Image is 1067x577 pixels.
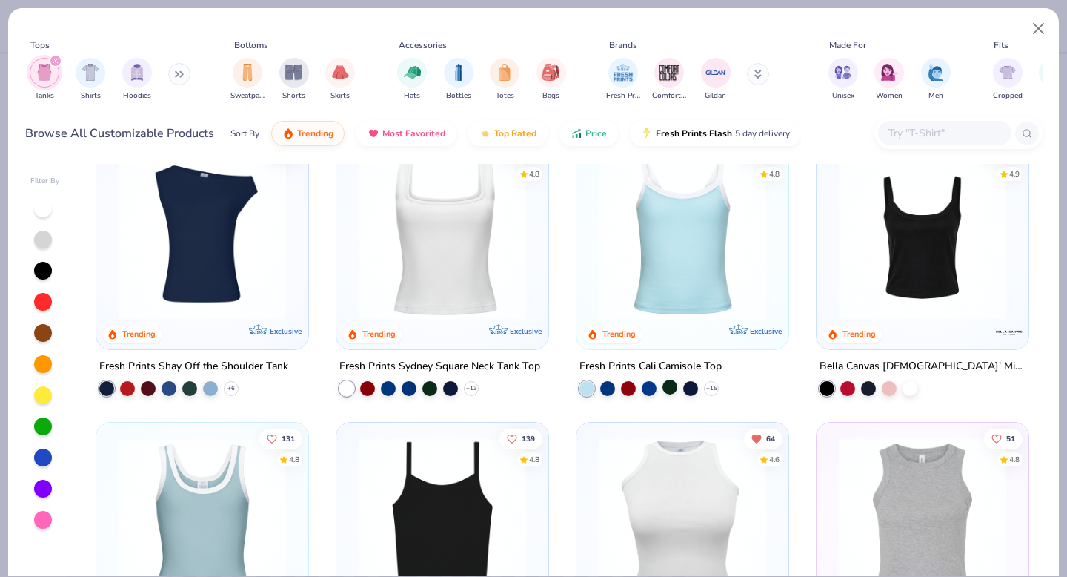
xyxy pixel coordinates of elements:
[606,58,640,102] div: filter for Fresh Prints
[279,58,309,102] button: filter button
[766,435,775,442] span: 64
[490,58,519,102] button: filter button
[468,121,548,146] button: Top Rated
[30,176,60,187] div: Filter By
[750,326,782,336] span: Exclusive
[260,428,303,449] button: Like
[1006,435,1015,442] span: 51
[829,39,866,52] div: Made For
[82,64,99,81] img: Shirts Image
[705,90,726,102] span: Gildan
[325,58,355,102] div: filter for Skirts
[921,58,951,102] button: filter button
[446,90,471,102] span: Bottles
[122,58,152,102] div: filter for Hoodies
[330,90,350,102] span: Skirts
[76,58,105,102] button: filter button
[769,454,780,465] div: 4.6
[230,58,265,102] button: filter button
[227,384,235,393] span: + 6
[490,58,519,102] div: filter for Totes
[993,58,1023,102] div: filter for Cropped
[773,152,955,320] img: 61d0f7fa-d448-414b-acbf-5d07f88334cb
[831,152,1014,320] img: 8af284bf-0d00-45ea-9003-ce4b9a3194ad
[122,58,152,102] button: filter button
[630,121,801,146] button: Fresh Prints Flash5 day delivery
[874,58,904,102] div: filter for Women
[606,58,640,102] button: filter button
[30,58,59,102] button: filter button
[980,142,1023,163] button: Like
[928,90,943,102] span: Men
[36,64,53,81] img: Tanks Image
[81,90,101,102] span: Shirts
[828,58,858,102] button: filter button
[35,90,54,102] span: Tanks
[701,58,731,102] div: filter for Gildan
[606,90,640,102] span: Fresh Prints
[123,90,151,102] span: Hoodies
[559,121,618,146] button: Price
[30,58,59,102] div: filter for Tanks
[499,142,542,163] button: Unlike
[510,326,542,336] span: Exclusive
[230,90,265,102] span: Sweatpants
[609,39,637,52] div: Brands
[444,58,473,102] div: filter for Bottles
[744,428,782,449] button: Unlike
[542,90,559,102] span: Bags
[921,58,951,102] div: filter for Men
[285,64,302,81] img: Shorts Image
[479,128,491,139] img: TopRated.gif
[993,58,1023,102] button: filter button
[496,90,514,102] span: Totes
[332,64,349,81] img: Skirts Image
[25,125,214,142] div: Browse All Customizable Products
[1009,454,1020,465] div: 4.8
[999,64,1016,81] img: Cropped Image
[705,62,727,84] img: Gildan Image
[279,58,309,102] div: filter for Shorts
[652,58,686,102] button: filter button
[397,58,427,102] div: filter for Hats
[529,454,539,465] div: 4.8
[230,127,259,140] div: Sort By
[339,357,540,376] div: Fresh Prints Sydney Square Neck Tank Top
[99,357,288,376] div: Fresh Prints Shay Off the Shoulder Tank
[536,58,566,102] div: filter for Bags
[76,58,105,102] div: filter for Shirts
[579,357,722,376] div: Fresh Prints Cali Camisole Top
[874,58,904,102] button: filter button
[834,64,851,81] img: Unisex Image
[701,58,731,102] button: filter button
[404,64,421,81] img: Hats Image
[994,39,1008,52] div: Fits
[705,384,717,393] span: + 15
[282,435,296,442] span: 131
[928,64,944,81] img: Men Image
[466,384,477,393] span: + 13
[325,58,355,102] button: filter button
[993,90,1023,102] span: Cropped
[820,357,1026,376] div: Bella Canvas [DEMOGRAPHIC_DATA]' Micro Ribbed Scoop Tank
[828,58,858,102] div: filter for Unisex
[129,64,145,81] img: Hoodies Image
[832,90,854,102] span: Unisex
[351,152,533,320] img: 94a2aa95-cd2b-4983-969b-ecd512716e9a
[399,39,447,52] div: Accessories
[658,62,680,84] img: Comfort Colors Image
[542,64,559,81] img: Bags Image
[1009,168,1020,179] div: 4.9
[397,58,427,102] button: filter button
[494,128,536,139] span: Top Rated
[591,152,774,320] img: a25d9891-da96-49f3-a35e-76288174bf3a
[271,121,345,146] button: Trending
[536,58,566,102] button: filter button
[641,128,653,139] img: flash.gif
[30,39,50,52] div: Tops
[585,128,607,139] span: Price
[290,454,300,465] div: 4.8
[529,168,539,179] div: 4.8
[356,121,456,146] button: Most Favorited
[652,90,686,102] span: Comfort Colors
